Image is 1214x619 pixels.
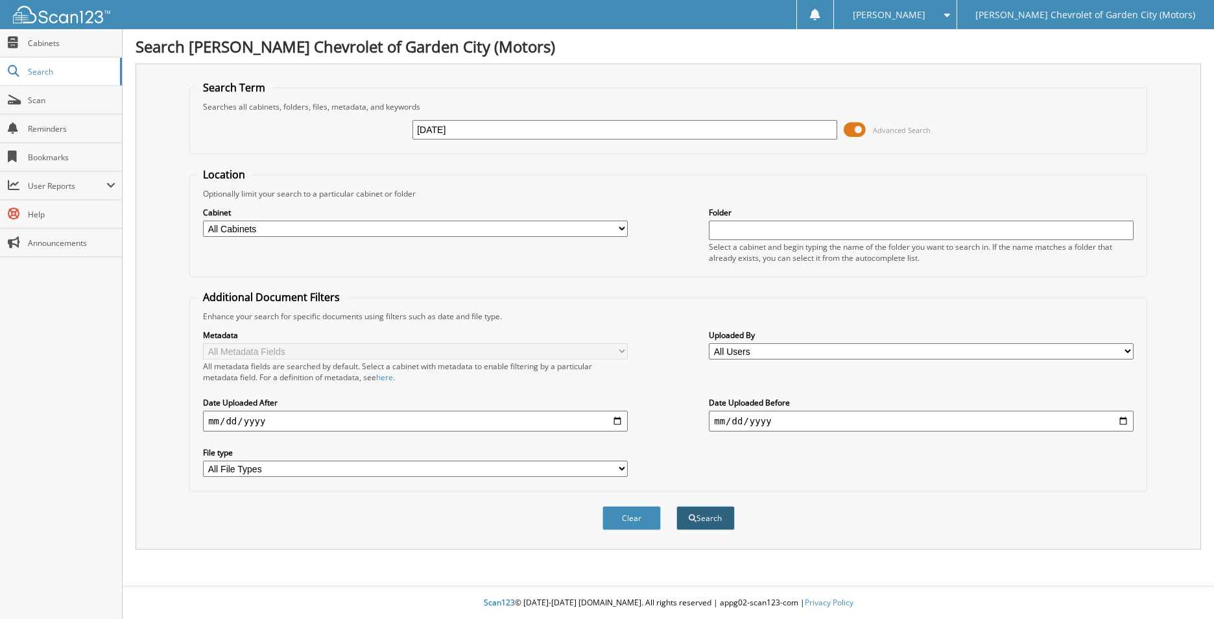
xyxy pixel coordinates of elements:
iframe: Chat Widget [1149,557,1214,619]
span: Search [28,66,113,77]
h1: Search [PERSON_NAME] Chevrolet of Garden City (Motors) [136,36,1201,57]
span: Bookmarks [28,152,115,163]
span: [PERSON_NAME] Chevrolet of Garden City (Motors) [975,11,1195,19]
span: Scan123 [484,597,515,608]
div: Optionally limit your search to a particular cabinet or folder [196,188,1140,199]
span: User Reports [28,180,106,191]
div: Enhance your search for specific documents using filters such as date and file type. [196,311,1140,322]
div: Select a cabinet and begin typing the name of the folder you want to search in. If the name match... [709,241,1134,263]
input: end [709,411,1134,431]
button: Clear [602,506,661,530]
label: Cabinet [203,207,628,218]
span: Reminders [28,123,115,134]
input: start [203,411,628,431]
label: Metadata [203,330,628,341]
legend: Location [196,167,252,182]
a: here [376,372,393,383]
legend: Additional Document Filters [196,290,346,304]
label: Date Uploaded Before [709,397,1134,408]
label: Uploaded By [709,330,1134,341]
label: Folder [709,207,1134,218]
span: Scan [28,95,115,106]
span: Advanced Search [873,125,931,135]
label: Date Uploaded After [203,397,628,408]
div: Searches all cabinets, folders, files, metadata, and keywords [196,101,1140,112]
span: Cabinets [28,38,115,49]
div: © [DATE]-[DATE] [DOMAIN_NAME]. All rights reserved | appg02-scan123-com | [123,587,1214,619]
label: File type [203,447,628,458]
span: [PERSON_NAME] [853,11,925,19]
img: scan123-logo-white.svg [13,6,110,23]
span: Help [28,209,115,220]
legend: Search Term [196,80,272,95]
div: All metadata fields are searched by default. Select a cabinet with metadata to enable filtering b... [203,361,628,383]
button: Search [676,506,735,530]
span: Announcements [28,237,115,249]
a: Privacy Policy [805,597,853,608]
